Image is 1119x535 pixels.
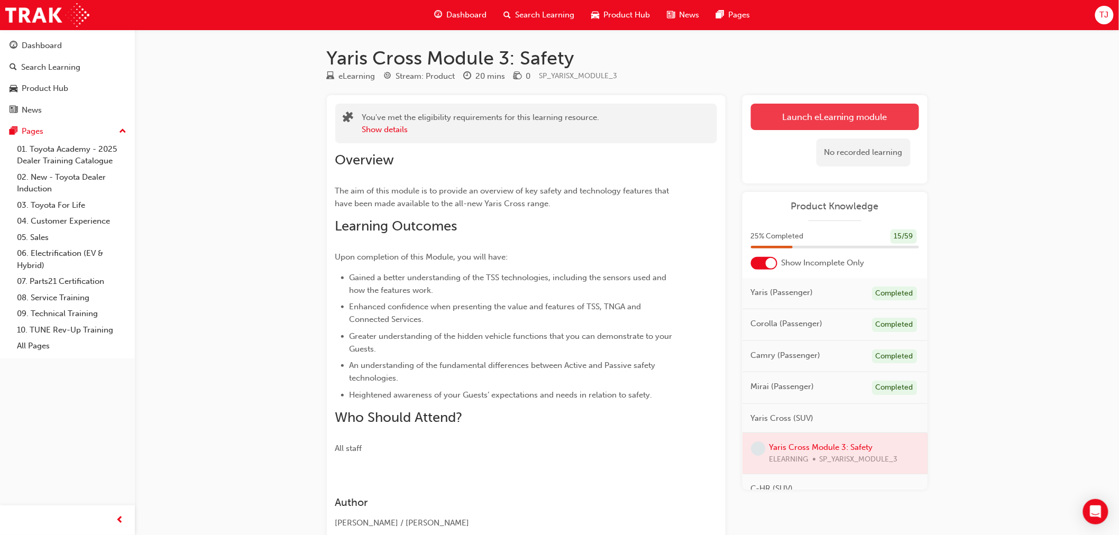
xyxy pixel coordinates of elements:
[327,72,335,81] span: learningResourceType_ELEARNING-icon
[447,9,487,21] span: Dashboard
[343,113,354,125] span: puzzle-icon
[872,381,917,395] div: Completed
[1095,6,1114,24] button: TJ
[362,112,600,135] div: You've met the eligibility requirements for this learning resource.
[13,322,131,338] a: 10. TUNE Rev-Up Training
[514,70,531,83] div: Price
[680,9,700,21] span: News
[659,4,708,26] a: news-iconNews
[464,72,472,81] span: clock-icon
[5,3,89,27] img: Trak
[751,441,765,456] span: learningRecordVerb_NONE-icon
[583,4,659,26] a: car-iconProduct Hub
[4,36,131,56] a: Dashboard
[717,8,724,22] span: pages-icon
[782,257,865,269] span: Show Incomplete Only
[339,70,375,82] div: eLearning
[384,70,455,83] div: Stream
[539,71,618,80] span: Learning resource code
[116,514,124,527] span: prev-icon
[335,409,463,426] span: Who Should Attend?
[327,47,928,70] h1: Yaris Cross Module 3: Safety
[350,390,653,400] span: Heightened awareness of your Guests’ expectations and needs in relation to safety.
[10,41,17,51] span: guage-icon
[514,72,522,81] span: money-icon
[4,79,131,98] a: Product Hub
[22,82,68,95] div: Product Hub
[476,70,506,82] div: 20 mins
[21,61,80,73] div: Search Learning
[13,245,131,273] a: 06. Electrification (EV & Hybrid)
[335,218,457,234] span: Learning Outcomes
[496,4,583,26] a: search-iconSearch Learning
[751,318,823,330] span: Corolla (Passenger)
[350,302,644,324] span: Enhanced confidence when presenting the value and features of TSS, TNGA and Connected Services.
[362,124,408,136] button: Show details
[751,230,804,243] span: 25 % Completed
[872,349,917,364] div: Completed
[13,290,131,306] a: 08. Service Training
[335,252,508,262] span: Upon completion of this Module, you will have:
[751,287,813,299] span: Yaris (Passenger)
[13,273,131,290] a: 07. Parts21 Certification
[350,273,669,295] span: Gained a better understanding of the TSS technologies, including the sensors used and how the fea...
[729,9,750,21] span: Pages
[22,104,42,116] div: News
[891,229,917,244] div: 15 / 59
[13,169,131,197] a: 02. New - Toyota Dealer Induction
[667,8,675,22] span: news-icon
[464,70,506,83] div: Duration
[335,152,395,168] span: Overview
[604,9,650,21] span: Product Hub
[335,517,679,529] div: [PERSON_NAME] / [PERSON_NAME]
[751,349,821,362] span: Camry (Passenger)
[384,72,392,81] span: target-icon
[751,483,793,495] span: C-HR (SUV)
[751,200,919,213] a: Product Knowledge
[4,122,131,141] button: Pages
[327,70,375,83] div: Type
[4,100,131,120] a: News
[119,125,126,139] span: up-icon
[335,496,679,509] h3: Author
[396,70,455,82] div: Stream: Product
[350,331,675,354] span: Greater understanding of the hidden vehicle functions that you can demonstrate to your Guests.
[872,287,917,301] div: Completed
[817,139,911,167] div: No recorded learning
[13,338,131,354] a: All Pages
[516,9,575,21] span: Search Learning
[4,58,131,77] a: Search Learning
[1083,499,1108,524] div: Open Intercom Messenger
[335,186,672,208] span: The aim of this module is to provide an overview of key safety and technology features that have ...
[350,361,658,383] span: An understanding of the fundamental differences between Active and Passive safety technologies.
[10,106,17,115] span: news-icon
[10,84,17,94] span: car-icon
[751,381,814,393] span: Mirai (Passenger)
[504,8,511,22] span: search-icon
[708,4,759,26] a: pages-iconPages
[526,70,531,82] div: 0
[10,63,17,72] span: search-icon
[592,8,600,22] span: car-icon
[751,412,814,425] span: Yaris Cross (SUV)
[13,141,131,169] a: 01. Toyota Academy - 2025 Dealer Training Catalogue
[13,306,131,322] a: 09. Technical Training
[1100,9,1109,21] span: TJ
[22,125,43,137] div: Pages
[751,104,919,130] a: Launch eLearning module
[872,318,917,332] div: Completed
[22,40,62,52] div: Dashboard
[10,127,17,136] span: pages-icon
[13,197,131,214] a: 03. Toyota For Life
[13,213,131,229] a: 04. Customer Experience
[426,4,496,26] a: guage-iconDashboard
[13,229,131,246] a: 05. Sales
[435,8,443,22] span: guage-icon
[335,444,362,453] span: All staff
[4,34,131,122] button: DashboardSearch LearningProduct HubNews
